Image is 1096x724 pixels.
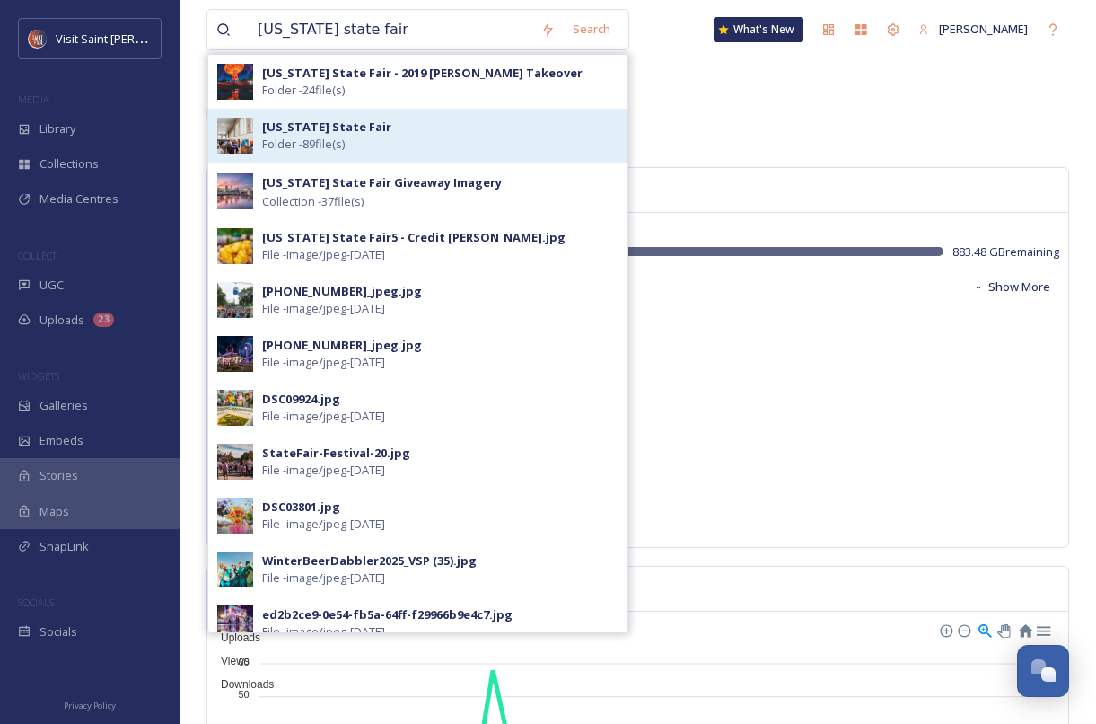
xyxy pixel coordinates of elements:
[964,269,1059,305] button: Show More
[217,228,253,264] img: 1e72d5ca-460b-46c4-97f4-f3cf040bc473.jpg
[262,65,583,81] strong: [US_STATE] State Fair - 2019 [PERSON_NAME] Takeover
[217,390,253,426] img: 36b0c0fe-a6e0-4fe8-99ea-37549098a25e.jpg
[1035,622,1050,637] div: Menu
[262,300,385,317] span: File - image/jpeg - [DATE]
[262,119,391,135] strong: [US_STATE] State Fair
[977,622,992,637] div: Selection Zoom
[39,190,118,207] span: Media Centres
[262,283,422,300] div: [PHONE_NUMBER]_jpeg.jpg
[39,432,83,449] span: Embeds
[262,136,345,153] span: Folder - 89 file(s)
[207,631,260,644] span: Uploads
[1017,622,1032,637] div: Reset Zoom
[64,693,116,715] a: Privacy Policy
[39,538,89,555] span: SnapLink
[957,623,969,636] div: Zoom Out
[56,30,199,47] span: Visit Saint [PERSON_NAME]
[64,700,116,711] span: Privacy Policy
[564,12,619,47] div: Search
[262,337,422,354] div: [PHONE_NUMBER]_jpeg.jpg
[207,678,274,691] span: Downloads
[18,249,57,262] span: COLLECT
[18,369,59,383] span: WIDGETS
[952,243,1059,260] span: 883.48 GB remaining
[262,499,340,516] div: DSC03801.jpg
[939,623,951,636] div: Zoom In
[262,246,385,263] span: File - image/jpeg - [DATE]
[39,277,64,294] span: UGC
[217,282,253,318] img: f657bab9-5a26-49ba-962a-4a68ea99537a.jpg
[262,391,340,408] div: DSC09924.jpg
[93,313,114,327] div: 23
[207,655,250,667] span: Views
[217,118,253,154] img: 4fedf3e9-0430-47d8-b78d-85d670541823.jpg
[262,82,345,99] span: Folder - 24 file(s)
[39,120,75,137] span: Library
[1017,645,1069,697] button: Open Chat
[217,605,253,641] img: 092c7416-ecdf-4c9f-aab4-17164edb084e.jpg
[39,623,77,640] span: Socials
[39,312,84,329] span: Uploads
[217,444,253,480] img: 5d8456db-a9de-4f0b-a1b4-50f181e56545.jpg
[238,657,249,667] tspan: 60
[39,503,69,520] span: Maps
[714,17,803,42] a: What's New
[217,173,253,209] img: 264e3db4-b7c5-4d1b-b8e9-b6ae6102634e.jpg
[262,552,477,569] div: WinterBeerDabbler2025_VSP (35).jpg
[262,606,513,623] div: ed2b2ce9-0e54-fb5a-64ff-f29966b9e4c7.jpg
[262,516,385,533] span: File - image/jpeg - [DATE]
[39,397,88,414] span: Galleries
[39,155,99,172] span: Collections
[262,174,502,190] strong: [US_STATE] State Fair Giveaway Imagery
[262,408,385,425] span: File - image/jpeg - [DATE]
[29,30,47,48] img: Visit%20Saint%20Paul%20Updated%20Profile%20Image.jpg
[909,12,1037,47] a: [PERSON_NAME]
[39,467,78,484] span: Stories
[997,624,1008,635] div: Panning
[249,10,531,49] input: Search your library
[217,64,253,100] img: 5c53b434-ed9a-4fb5-b382-c8f20aa45faa.jpg
[217,552,253,587] img: 75382d85-6948-4b0d-8d74-240b0811b3f2.jpg
[262,354,385,371] span: File - image/jpeg - [DATE]
[18,596,54,609] span: SOCIALS
[262,569,385,587] span: File - image/jpeg - [DATE]
[217,498,253,534] img: bbc36b09-6b03-4bfe-bc30-fbabd4d96bd2.jpg
[262,445,410,462] div: StateFair-Festival-20.jpg
[18,93,49,106] span: MEDIA
[262,462,385,479] span: File - image/jpeg - [DATE]
[262,623,385,640] span: File - image/jpeg - [DATE]
[262,193,364,210] span: Collection - 37 file(s)
[939,21,1028,37] span: [PERSON_NAME]
[238,689,249,700] tspan: 50
[262,229,566,246] div: [US_STATE] State Fair5 - Credit [PERSON_NAME].jpg
[217,336,253,372] img: 9af54097-c735-446a-9678-d9b5dfbd3798.jpg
